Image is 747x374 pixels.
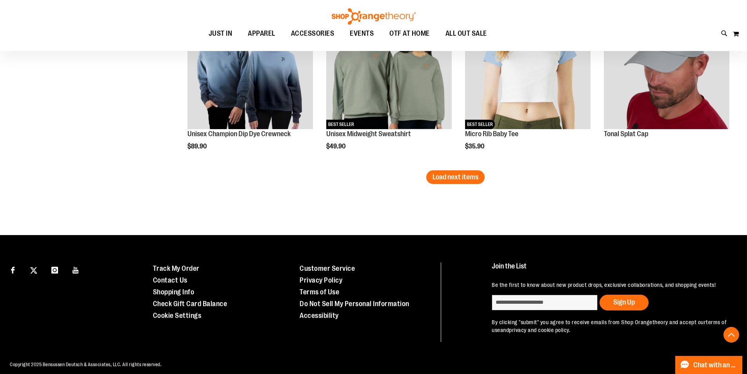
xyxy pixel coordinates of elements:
input: enter email [492,295,598,310]
button: Sign Up [600,295,649,310]
img: Shop Orangetheory [331,8,417,25]
span: $49.90 [326,143,347,150]
a: Micro Rib Baby Tee [465,130,518,138]
img: Twitter [30,267,37,274]
a: Accessibility [300,312,339,319]
a: Micro Rib Baby TeeNEWBEST SELLER [465,4,591,131]
button: Chat with an Expert [675,356,743,374]
span: ALL OUT SALE [445,25,487,42]
a: Unisex Champion Dip Dye Crewneck [187,130,291,138]
a: Contact Us [153,276,187,284]
a: Customer Service [300,265,355,272]
a: Shopping Info [153,288,194,296]
span: EVENTS [350,25,374,42]
span: Load next items [433,173,478,181]
a: terms of use [492,319,727,333]
a: Terms of Use [300,288,339,296]
button: Load next items [426,170,485,184]
a: Tonal Splat Cap [604,130,648,138]
a: Unisex Champion Dip Dye CrewneckNEW [187,4,313,131]
a: Visit our X page [27,263,41,276]
a: Visit our Facebook page [6,263,20,276]
a: Track My Order [153,265,200,272]
a: Cookie Settings [153,312,202,319]
a: Visit our Youtube page [69,263,83,276]
a: Privacy Policy [300,276,342,284]
span: JUST IN [209,25,233,42]
span: ACCESSORIES [291,25,334,42]
a: privacy and cookie policy. [509,327,570,333]
span: $35.90 [465,143,485,150]
span: Copyright 2025 Bensussen Deutsch & Associates, LLC. All rights reserved. [10,362,162,367]
span: BEST SELLER [326,120,356,129]
a: Do Not Sell My Personal Information [300,300,409,308]
h4: Join the List [492,263,729,277]
span: APPAREL [248,25,275,42]
button: Back To Top [723,327,739,343]
span: Chat with an Expert [693,361,738,369]
p: By clicking "submit" you agree to receive emails from Shop Orangetheory and accept our and [492,318,729,334]
a: Check Gift Card Balance [153,300,227,308]
span: OTF AT HOME [389,25,430,42]
span: Sign Up [613,298,635,306]
img: Product image for Grey Tonal Splat Cap [604,4,729,130]
p: Be the first to know about new product drops, exclusive collaborations, and shopping events! [492,281,729,289]
a: Product image for Grey Tonal Splat CapNEW [604,4,729,131]
span: $89.90 [187,143,208,150]
img: Micro Rib Baby Tee [465,4,591,130]
a: Visit our Instagram page [48,263,62,276]
span: BEST SELLER [465,120,495,129]
a: Unisex Midweight Sweatshirt [326,130,411,138]
img: Unisex Midweight Sweatshirt [326,4,452,130]
a: Unisex Midweight SweatshirtNEWBEST SELLER [326,4,452,131]
img: Unisex Champion Dip Dye Crewneck [187,4,313,130]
